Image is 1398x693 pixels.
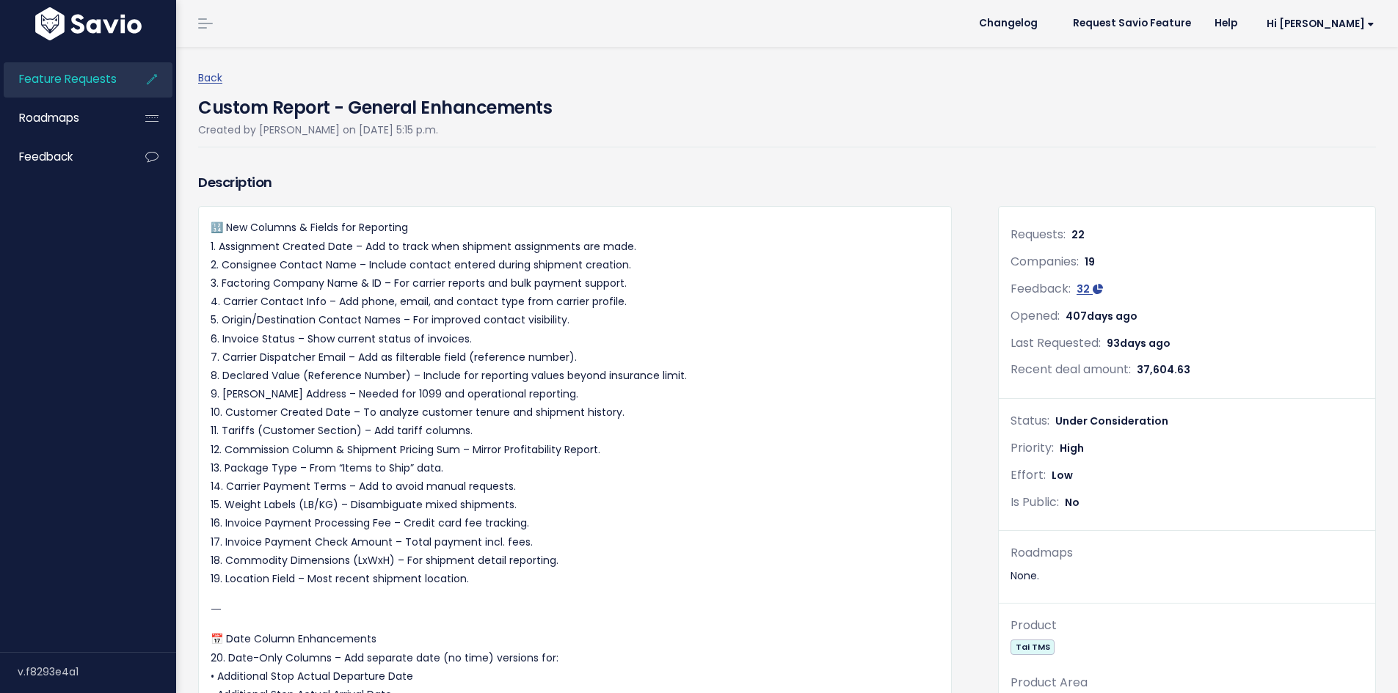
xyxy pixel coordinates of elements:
a: Request Savio Feature [1061,12,1203,34]
span: days ago [1087,309,1137,323]
span: Changelog [979,18,1038,29]
div: v.f8293e4a1 [18,653,176,691]
a: Roadmaps [4,101,122,135]
a: Hi [PERSON_NAME] [1249,12,1386,35]
span: Feedback [19,149,73,164]
span: Feedback: [1011,280,1071,297]
span: Feature Requests [19,71,117,87]
span: No [1065,495,1080,510]
span: 93 [1107,336,1171,351]
a: 32 [1077,282,1103,296]
span: Opened: [1011,307,1060,324]
span: High [1060,441,1084,455]
a: Feature Requests [4,62,122,96]
p: 🔢 New Columns & Fields for Reporting 1. Assignment Created Date – Add to track when shipment assi... [211,219,939,588]
span: Created by [PERSON_NAME] on [DATE] 5:15 p.m. [198,122,438,137]
a: Help [1203,12,1249,34]
h4: Custom Report - General Enhancements [198,87,552,121]
div: Product [1011,615,1364,637]
span: 32 [1077,282,1090,296]
img: logo-white.9d6f32f41409.svg [32,7,145,40]
span: Companies: [1011,253,1079,270]
div: Roadmaps [1011,543,1364,564]
span: Hi [PERSON_NAME] [1267,18,1375,29]
span: Last Requested: [1011,334,1101,351]
span: 407 [1066,309,1137,323]
h3: Description [198,172,952,193]
span: Under Consideration [1055,414,1168,428]
span: Tai TMS [1011,639,1055,655]
span: Priority: [1011,439,1054,456]
span: Roadmaps [19,110,79,125]
a: Back [198,70,222,85]
span: Effort: [1011,466,1046,483]
span: 22 [1071,227,1085,242]
span: Recent deal amount: [1011,361,1131,378]
span: 37,604.63 [1137,362,1190,377]
span: Low [1052,468,1073,483]
span: Requests: [1011,226,1066,243]
p: ⸻ [211,600,939,618]
span: 19 [1085,254,1095,269]
span: days ago [1120,336,1171,351]
div: None. [1011,567,1364,585]
a: Feedback [4,140,122,174]
span: Is Public: [1011,494,1059,510]
span: Status: [1011,412,1049,429]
